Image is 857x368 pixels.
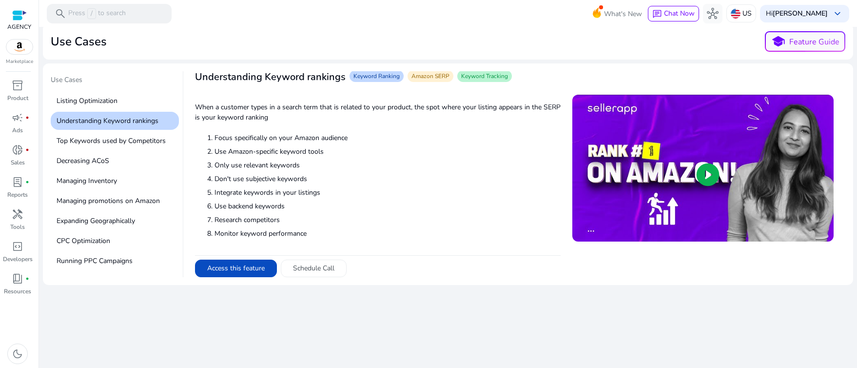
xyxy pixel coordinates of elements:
li: Focus specifically on your Amazon audience [214,133,561,143]
p: US [742,5,752,22]
span: Amazon SERP [411,72,449,80]
span: fiber_manual_record [25,148,29,152]
li: Research competitors [214,215,561,225]
p: Expanding Geographically [51,212,179,230]
span: book_4 [12,273,23,285]
button: schoolFeature Guide [765,31,845,52]
p: When a customer types in a search term that is related to your product, the spot where your listi... [195,102,561,123]
img: sddefault.jpg [572,95,834,242]
p: Hi [766,10,828,17]
p: Tools [10,223,25,231]
p: Managing promotions on Amazon [51,192,179,210]
p: Developers [3,255,33,264]
p: Listing Optimization [51,92,179,110]
span: / [87,8,96,19]
li: Use backend keywords [214,201,561,211]
p: CPC Optimization [51,232,179,250]
p: Press to search [68,8,126,19]
span: Chat Now [664,9,695,18]
button: Access this feature [195,260,277,277]
span: code_blocks [12,241,23,252]
li: Monitor keyword performance [214,228,561,239]
p: Understanding Keyword rankings [51,112,179,130]
li: Don't use subjective keywords [214,174,561,184]
span: fiber_manual_record [25,116,29,120]
span: hub [707,8,719,20]
p: Use Cases [51,75,179,89]
p: Top Keywords used by Competitors [51,132,179,150]
h2: Use Cases [51,35,107,49]
p: Managing Inventory [51,172,179,190]
img: us.svg [731,9,740,19]
li: Only use relevant keywords [214,160,561,170]
p: Product [7,94,28,102]
p: Ads [12,126,23,135]
span: search [55,8,66,20]
span: chat [652,9,662,19]
span: keyboard_arrow_down [832,8,843,20]
span: campaign [12,112,23,123]
span: lab_profile [12,176,23,188]
span: fiber_manual_record [25,180,29,184]
p: Resources [4,287,31,296]
span: dark_mode [12,348,23,360]
p: Sales [11,158,25,167]
span: fiber_manual_record [25,277,29,281]
span: school [771,35,785,49]
li: Use Amazon-specific keyword tools [214,146,561,157]
p: Decreasing ACoS [51,152,179,170]
p: Targeting and Search Terms [51,272,179,290]
b: [PERSON_NAME] [773,9,828,18]
button: chatChat Now [648,6,699,21]
li: Integrate keywords in your listings [214,187,561,198]
h3: Understanding Keyword rankings [195,71,346,83]
p: Feature Guide [789,36,839,48]
p: Marketplace [6,58,33,65]
span: What's New [604,5,642,22]
p: Running PPC Campaigns [51,252,179,270]
button: Schedule Call [281,260,347,277]
span: play_circle [694,161,721,188]
button: hub [703,4,722,23]
p: AGENCY [7,22,31,31]
span: handyman [12,208,23,220]
span: inventory_2 [12,80,23,91]
span: donut_small [12,144,23,156]
span: Keyword Tracking [461,72,508,80]
img: amazon.svg [6,40,33,54]
p: Reports [7,190,28,199]
span: Keyword Ranking [353,72,400,80]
